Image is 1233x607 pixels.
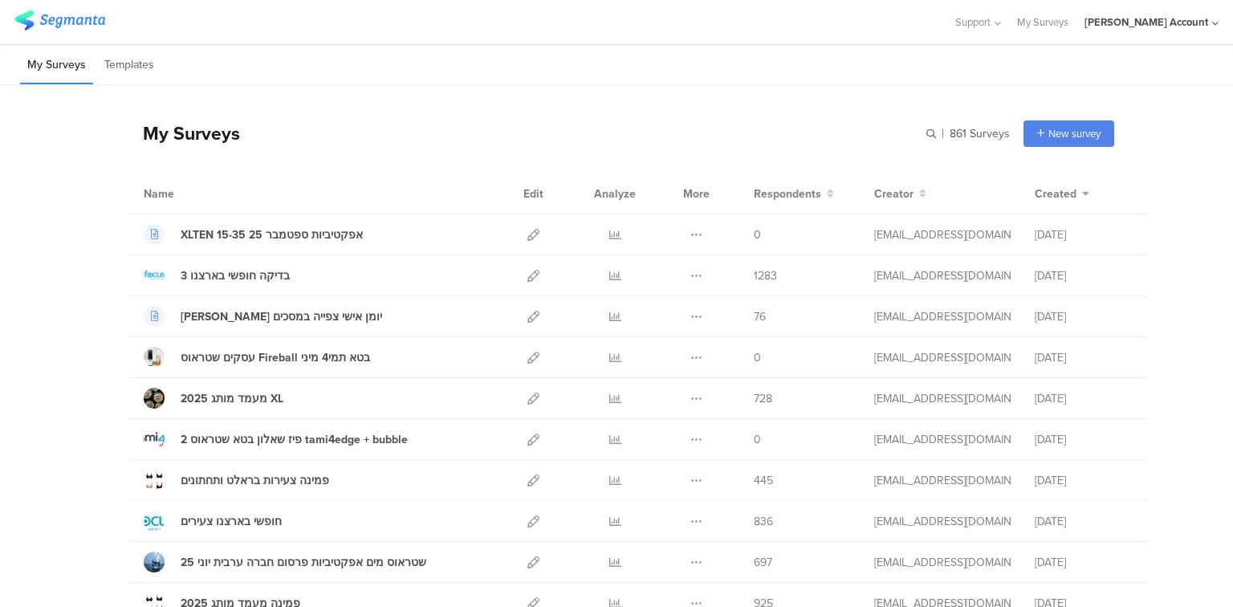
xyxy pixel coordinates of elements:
div: Name [144,185,240,202]
button: Created [1035,185,1089,202]
span: Respondents [754,185,821,202]
span: 0 [754,349,761,366]
span: 76 [754,308,766,325]
div: 3 בדיקה חופשי בארצנו [181,267,290,284]
div: [DATE] [1035,472,1131,489]
span: 728 [754,390,772,407]
div: odelya@ifocus-r.com [874,513,1011,530]
div: [DATE] [1035,390,1131,407]
li: My Surveys [20,47,93,84]
div: שטראוס מים אפקטיביות פרסום חברה ערבית יוני 25 [181,554,426,571]
span: 836 [754,513,773,530]
a: [PERSON_NAME] יומן אישי צפייה במסכים [144,306,382,327]
div: More [679,173,714,214]
div: odelya@ifocus-r.com [874,267,1011,284]
div: [DATE] [1035,226,1131,243]
button: Creator [874,185,926,202]
div: [DATE] [1035,308,1131,325]
button: Respondents [754,185,834,202]
span: Support [955,14,991,30]
span: Created [1035,185,1076,202]
div: פמינה צעירות בראלט ותחתונים [181,472,329,489]
div: 2025 מעמד מותג XL [181,390,283,407]
a: 3 בדיקה חופשי בארצנו [144,265,290,286]
a: עסקים שטראוס Fireball בטא תמי4 מיני [144,347,370,368]
span: 0 [754,431,761,448]
div: עסקים שטראוס Fireball בטא תמי4 מיני [181,349,370,366]
span: 861 Surveys [950,125,1010,142]
div: odelya@ifocus-r.com [874,349,1011,366]
div: [DATE] [1035,554,1131,571]
a: פמינה צעירות בראלט ותחתונים [144,470,329,491]
div: odelya@ifocus-r.com [874,472,1011,489]
span: New survey [1048,126,1101,141]
div: חופשי בארצנו צעירים [181,513,282,530]
div: odelya@ifocus-r.com [874,390,1011,407]
a: שטראוס מים אפקטיביות פרסום חברה ערבית יוני 25 [144,552,426,572]
div: [DATE] [1035,349,1131,366]
div: odelya@ifocus-r.com [874,226,1011,243]
li: Templates [97,47,161,84]
div: [DATE] [1035,513,1131,530]
div: odelya@ifocus-r.com [874,554,1011,571]
img: segmanta logo [14,10,105,31]
span: 1283 [754,267,777,284]
span: 697 [754,554,772,571]
div: odelya@ifocus-r.com [874,431,1011,448]
div: [DATE] [1035,267,1131,284]
span: 445 [754,472,773,489]
span: 0 [754,226,761,243]
div: שמיר שאלון יומן אישי צפייה במסכים [181,308,382,325]
div: [DATE] [1035,431,1131,448]
div: Analyze [591,173,639,214]
div: 2 פיז שאלון בטא שטראוס tami4edge + bubble [181,431,408,448]
div: My Surveys [127,120,240,147]
a: 2 פיז שאלון בטא שטראוס tami4edge + bubble [144,429,408,450]
a: XLTEN 15-35 אפקטיביות ספטמבר 25 [144,224,363,245]
div: Edit [516,173,551,214]
span: | [939,125,946,142]
a: 2025 מעמד מותג XL [144,388,283,409]
div: [PERSON_NAME] Account [1084,14,1208,30]
span: Creator [874,185,914,202]
div: XLTEN 15-35 אפקטיביות ספטמבר 25 [181,226,363,243]
div: odelya@ifocus-r.com [874,308,1011,325]
a: חופשי בארצנו צעירים [144,511,282,532]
